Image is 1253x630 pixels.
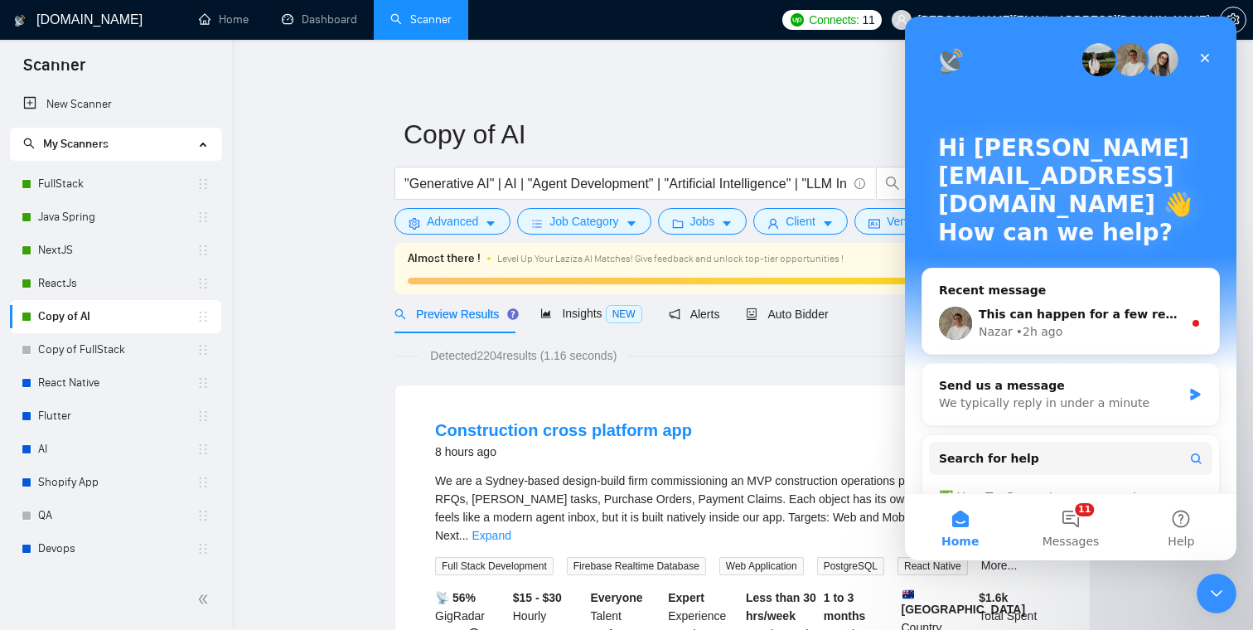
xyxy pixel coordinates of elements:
span: React Native [897,557,968,575]
b: 📡 56% [435,591,476,604]
li: AI [10,433,221,466]
span: Full Stack Development [435,557,554,575]
span: holder [196,376,210,390]
span: Web Application [719,557,804,575]
a: React Native [38,366,196,400]
span: Vendor [887,212,923,230]
a: Copy of FullStack [38,333,196,366]
span: Insights [540,307,641,320]
li: Shopify App [10,466,221,499]
li: New Scanner [10,88,221,121]
span: area-chart [540,308,552,319]
span: Almost there ! [408,250,481,268]
span: Connects: [809,11,859,29]
span: setting [1221,13,1246,27]
a: Devops [38,532,196,565]
span: notification [669,308,680,320]
a: Shopify App [38,466,196,499]
span: holder [196,343,210,356]
a: homeHome [199,12,249,27]
button: settingAdvancedcaret-down [394,208,510,235]
li: Devops [10,532,221,565]
div: Tooltip anchor [506,307,520,322]
b: Expert [668,591,704,604]
a: AI [38,433,196,466]
button: setting [1220,7,1246,33]
a: searchScanner [390,12,452,27]
span: search [23,138,35,149]
span: ... [459,529,469,542]
img: upwork-logo.png [791,13,804,27]
span: My Scanners [43,137,109,151]
li: Java Spring [10,201,221,234]
div: We are a Sydney-based design-build firm commissioning an MVP construction operations platform. Co... [435,472,1050,545]
span: folder [672,217,684,230]
a: Construction cross platform app [435,421,692,439]
a: Flutter [38,400,196,433]
a: Java Spring [38,201,196,234]
a: Expand [472,529,510,542]
button: userClientcaret-down [753,208,848,235]
span: holder [196,509,210,522]
li: Blockchain [10,565,221,598]
span: caret-down [721,217,733,230]
b: Everyone [591,591,643,604]
a: New Scanner [23,88,208,121]
button: barsJob Categorycaret-down [517,208,651,235]
span: search [877,176,908,191]
a: ReactJs [38,267,196,300]
span: robot [746,308,757,320]
span: Job Category [549,212,618,230]
li: QA [10,499,221,532]
span: holder [196,409,210,423]
li: FullStack [10,167,221,201]
span: holder [196,244,210,257]
span: Scanner [10,53,99,88]
span: search [394,308,406,320]
button: search [876,167,909,200]
span: idcard [868,217,880,230]
li: Flutter [10,400,221,433]
span: user [896,14,907,26]
span: caret-down [822,217,834,230]
li: NextJS [10,234,221,267]
span: holder [196,476,210,489]
span: PostgreSQL [817,557,884,575]
span: Level Up Your Laziza AI Matches! Give feedback and unlock top-tier opportunities ! [497,253,844,264]
b: Less than 30 hrs/week [746,591,816,623]
a: More... [981,559,1018,572]
input: Scanner name... [404,114,1057,155]
span: Preview Results [394,308,514,321]
div: 8 hours ago [435,442,692,462]
span: Auto Bidder [746,308,828,321]
span: NEW [606,305,642,323]
li: Copy of AI [10,300,221,333]
span: Firebase Realtime Database [567,557,706,575]
button: idcardVendorcaret-down [854,208,955,235]
iframe: Intercom live chat [1197,574,1236,613]
span: info-circle [854,178,865,189]
li: React Native [10,366,221,400]
span: setting [409,217,420,230]
button: folderJobscaret-down [658,208,747,235]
